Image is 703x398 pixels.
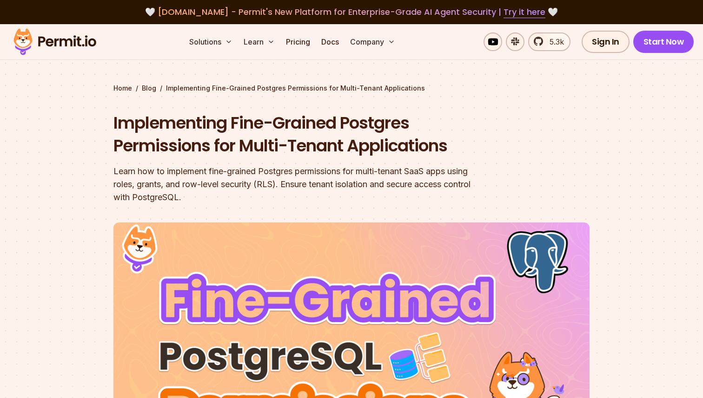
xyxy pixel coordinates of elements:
span: 5.3k [544,36,564,47]
div: 🤍 🤍 [22,6,681,19]
a: Pricing [282,33,314,51]
a: Sign In [582,31,630,53]
h1: Implementing Fine-Grained Postgres Permissions for Multi-Tenant Applications [113,111,471,157]
button: Company [346,33,399,51]
span: [DOMAIN_NAME] - Permit's New Platform for Enterprise-Grade AI Agent Security | [158,6,545,18]
button: Learn [240,33,279,51]
img: Permit logo [9,26,100,58]
button: Solutions [186,33,236,51]
a: Start Now [633,31,694,53]
div: / / [113,84,590,93]
div: Learn how to implement fine-grained Postgres permissions for multi-tenant SaaS apps using roles, ... [113,165,471,204]
a: Try it here [504,6,545,18]
a: 5.3k [528,33,570,51]
a: Blog [142,84,156,93]
a: Home [113,84,132,93]
a: Docs [318,33,343,51]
